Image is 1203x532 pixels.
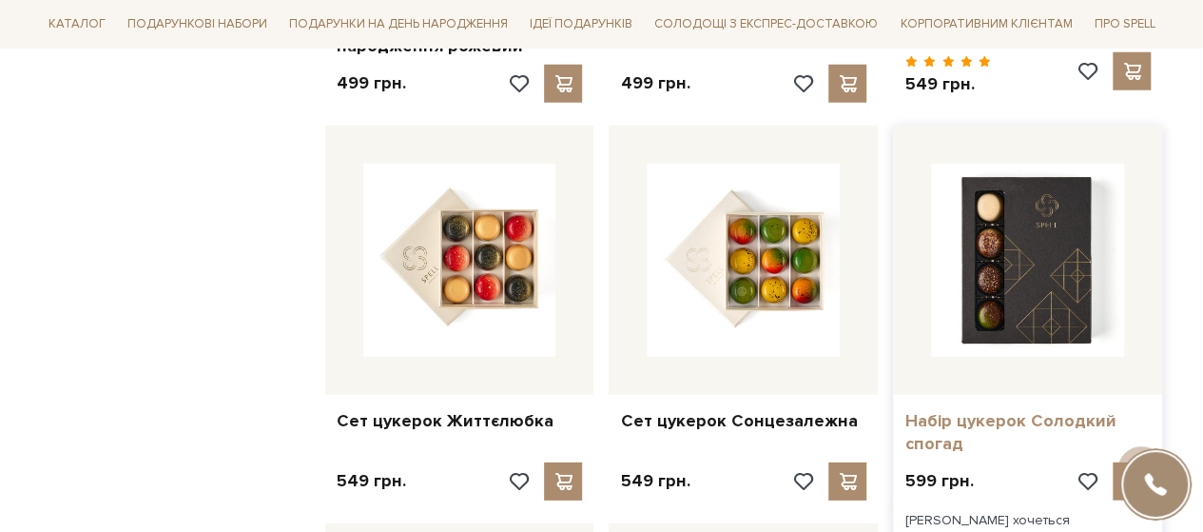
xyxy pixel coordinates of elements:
[904,73,991,95] p: 549 грн.
[620,470,689,492] p: 549 грн.
[41,10,113,39] span: Каталог
[892,8,1079,40] a: Корпоративним клієнтам
[120,10,275,39] span: Подарункові набори
[1086,10,1162,39] span: Про Spell
[522,10,640,39] span: Ідеї подарунків
[904,410,1151,455] a: Набір цукерок Солодкий спогад
[337,72,406,94] p: 499 грн.
[620,72,689,94] p: 499 грн.
[281,10,515,39] span: Подарунки на День народження
[337,410,583,432] a: Сет цукерок Життєлюбка
[647,8,885,40] a: Солодощі з експрес-доставкою
[620,410,866,432] a: Сет цукерок Сонцезалежна
[904,470,973,492] p: 599 грн.
[337,470,406,492] p: 549 грн.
